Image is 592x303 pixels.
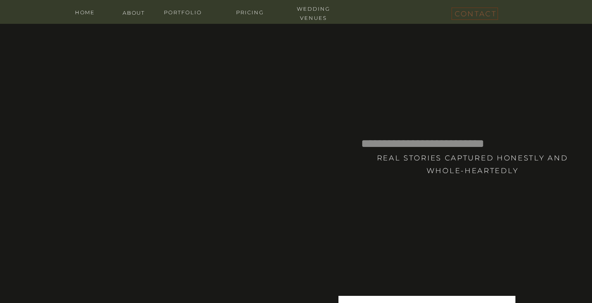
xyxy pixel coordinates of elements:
a: wedding venues [290,4,337,12]
a: portfolio [159,8,207,15]
a: contact [455,8,494,17]
a: Pricing [226,8,274,15]
a: about [118,8,150,16]
h3: Real stories captured honestly and whole-heartedly [374,152,571,187]
a: home [69,8,101,15]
